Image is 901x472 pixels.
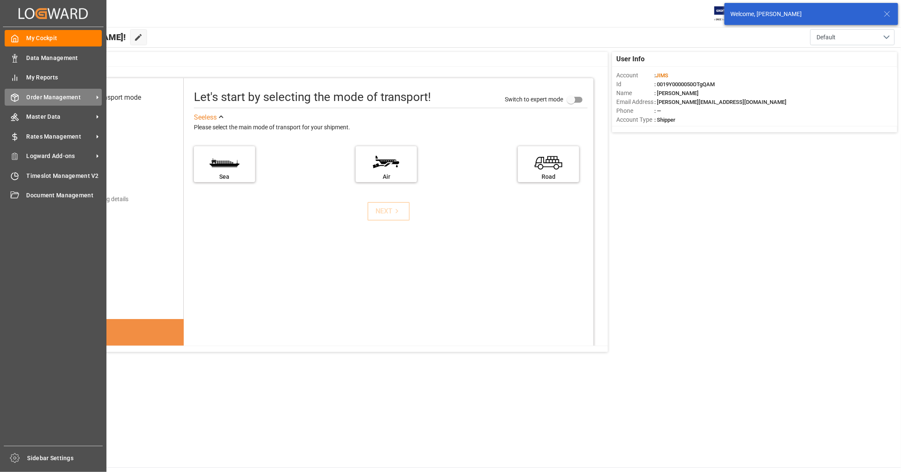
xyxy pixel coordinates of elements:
[35,29,126,45] span: Hello [PERSON_NAME]!
[5,30,102,46] a: My Cockpit
[616,106,654,115] span: Phone
[27,73,102,82] span: My Reports
[27,191,102,200] span: Document Management
[194,123,588,133] div: Please select the main mode of transport for your shipment.
[616,89,654,98] span: Name
[656,72,668,79] span: JIMS
[194,88,431,106] div: Let's start by selecting the mode of transport!
[27,132,93,141] span: Rates Management
[5,69,102,86] a: My Reports
[27,112,93,121] span: Master Data
[616,80,654,89] span: Id
[5,187,102,204] a: Document Management
[27,34,102,43] span: My Cockpit
[367,202,410,221] button: NEXT
[27,54,102,63] span: Data Management
[5,49,102,66] a: Data Management
[654,90,699,96] span: : [PERSON_NAME]
[810,29,895,45] button: open menu
[817,33,836,42] span: Default
[616,54,645,64] span: User Info
[376,206,401,216] div: NEXT
[522,172,575,181] div: Road
[505,95,563,102] span: Switch to expert mode
[194,112,217,123] div: See less
[616,115,654,124] span: Account Type
[654,108,661,114] span: : —
[27,152,93,161] span: Logward Add-ons
[360,172,413,181] div: Air
[5,167,102,184] a: Timeslot Management V2
[616,98,654,106] span: Email Address
[27,172,102,180] span: Timeslot Management V2
[616,71,654,80] span: Account
[654,99,787,105] span: : [PERSON_NAME][EMAIL_ADDRESS][DOMAIN_NAME]
[654,117,675,123] span: : Shipper
[654,72,668,79] span: :
[27,93,93,102] span: Order Management
[654,81,715,87] span: : 0019Y0000050OTgQAM
[730,10,876,19] div: Welcome, [PERSON_NAME]
[714,6,743,21] img: Exertis%20JAM%20-%20Email%20Logo.jpg_1722504956.jpg
[198,172,251,181] div: Sea
[27,454,103,463] span: Sidebar Settings
[76,93,141,103] div: Select transport mode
